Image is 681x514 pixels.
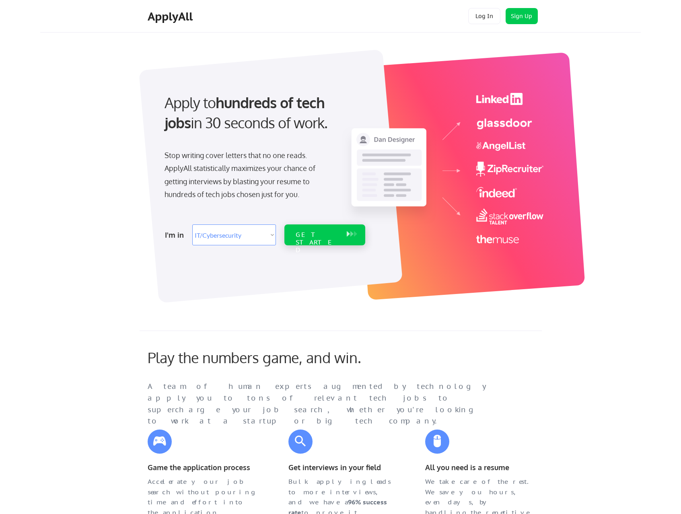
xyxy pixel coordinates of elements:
div: Stop writing cover letters that no one reads. ApplyAll statistically maximizes your chance of get... [165,149,330,201]
div: Play the numbers game, and win. [148,349,397,366]
strong: hundreds of tech jobs [165,93,328,132]
div: I'm in [165,228,187,241]
div: ApplyAll [148,10,195,23]
div: Apply to in 30 seconds of work. [165,93,362,133]
div: A team of human experts augmented by technology apply you to tons of relevant tech jobs to superc... [148,381,502,427]
div: GET STARTED [296,231,339,254]
button: Log In [468,8,500,24]
div: Get interviews in your field [288,462,397,473]
div: Game the application process [148,462,256,473]
button: Sign Up [506,8,538,24]
div: All you need is a resume [425,462,534,473]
